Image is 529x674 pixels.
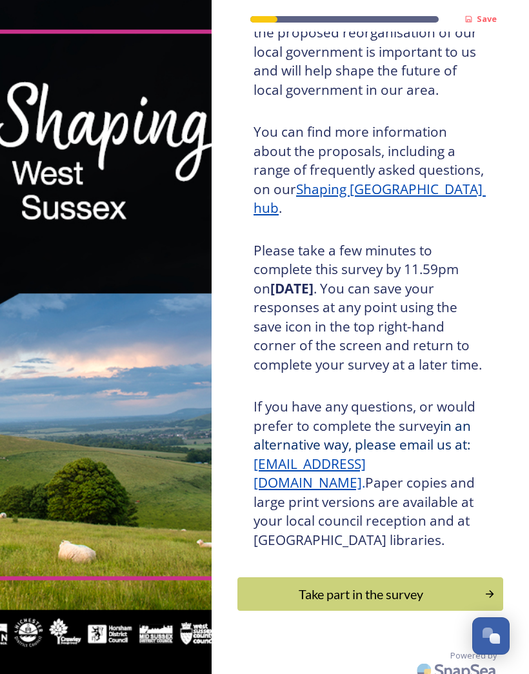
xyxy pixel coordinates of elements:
[254,180,486,217] a: Shaping [GEOGRAPHIC_DATA] hub
[254,241,487,375] h3: Please take a few minutes to complete this survey by 11.59pm on . You can save your responses at ...
[270,279,314,297] strong: [DATE]
[254,123,487,218] h3: You can find more information about the proposals, including a range of frequently asked question...
[477,13,497,25] strong: Save
[450,649,497,662] span: Powered by
[254,397,487,550] h3: If you have any questions, or would prefer to complete the survey Paper copies and large print ve...
[472,617,510,655] button: Open Chat
[362,473,365,491] span: .
[254,455,366,492] a: [EMAIL_ADDRESS][DOMAIN_NAME]
[237,577,503,611] button: Continue
[245,584,477,604] div: Take part in the survey
[254,417,474,454] span: in an alternative way, please email us at:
